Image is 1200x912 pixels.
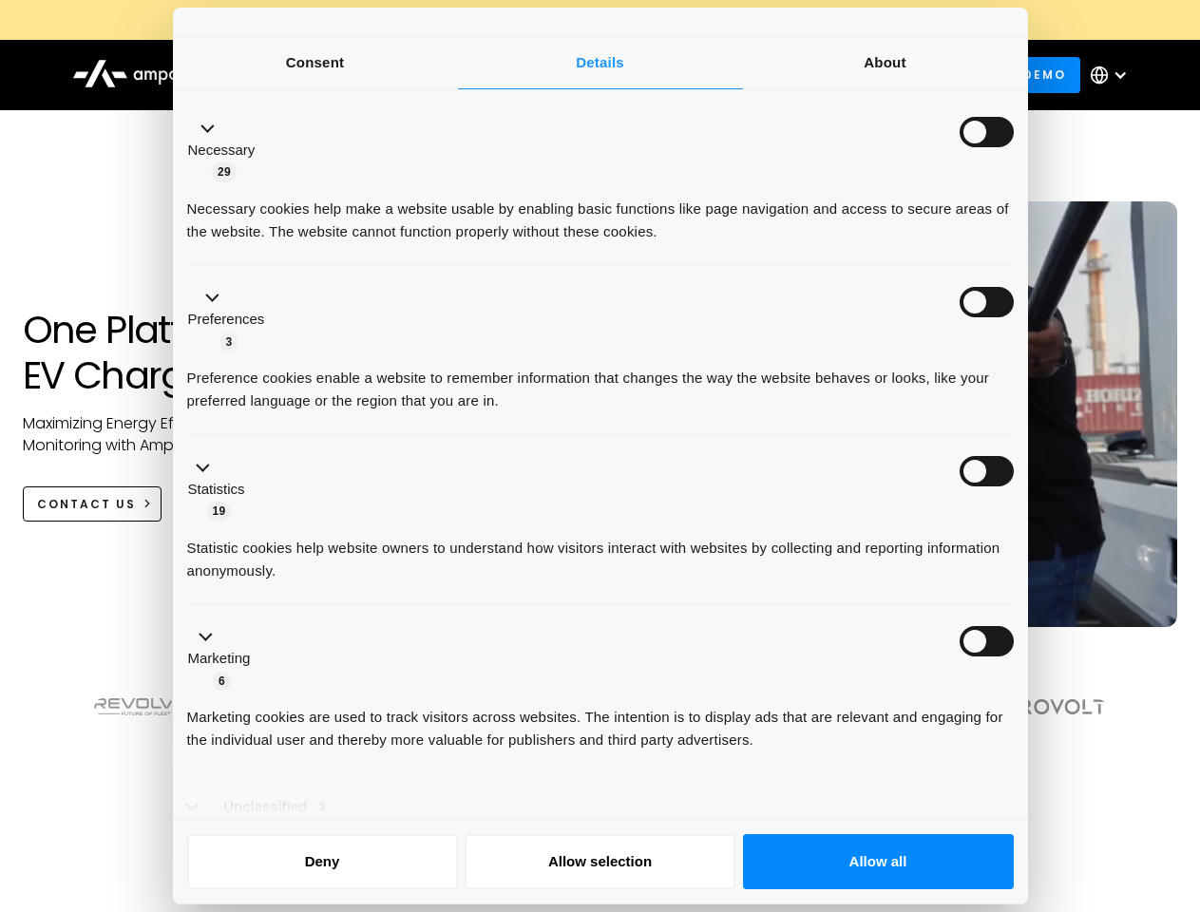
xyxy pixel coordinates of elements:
h1: One Platform for EV Charging Hubs [23,307,383,398]
span: 6 [213,672,231,691]
div: Statistic cookies help website owners to understand how visitors interact with websites by collec... [187,522,1014,582]
img: Aerovolt Logo [993,699,1106,714]
a: Details [458,37,743,89]
button: Allow selection [465,834,735,889]
p: Maximizing Energy Efficiency, Uptime, and 24/7 Monitoring with Ampcontrol Solutions [23,413,383,456]
a: CONTACT US [23,486,162,522]
button: Statistics (19) [187,456,257,522]
button: Necessary (29) [187,117,267,183]
span: 29 [212,162,237,181]
a: About [743,37,1028,89]
label: Necessary [188,140,256,161]
button: Preferences (3) [187,287,276,353]
label: Preferences [188,309,265,331]
button: Unclassified (3) [187,795,343,819]
button: Marketing (6) [187,626,262,693]
label: Marketing [188,648,251,670]
a: New Webinars: Register to Upcoming WebinarsREGISTER HERE [173,9,1028,30]
div: CONTACT US [37,496,136,513]
div: Necessary cookies help make a website usable by enabling basic functions like page navigation and... [187,183,1014,243]
label: Statistics [188,479,245,501]
span: 3 [314,798,332,817]
div: Marketing cookies are used to track visitors across websites. The intention is to display ads tha... [187,692,1014,751]
button: Allow all [743,834,1014,889]
span: 3 [219,332,238,351]
button: Deny [187,834,458,889]
div: Preference cookies enable a website to remember information that changes the way the website beha... [187,352,1014,412]
a: Consent [173,37,458,89]
span: 19 [207,502,232,521]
